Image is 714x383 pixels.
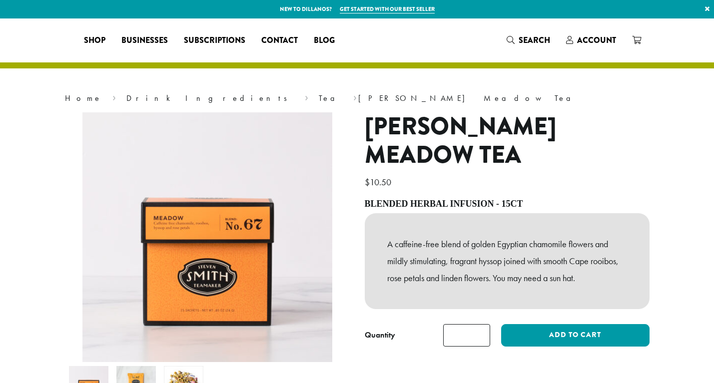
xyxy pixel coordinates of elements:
[353,89,357,104] span: ›
[365,176,370,188] span: $
[365,112,650,170] h1: [PERSON_NAME] Meadow Tea
[340,5,435,13] a: Get started with our best seller
[314,34,335,47] span: Blog
[65,93,102,103] a: Home
[319,93,343,103] a: Tea
[65,92,650,104] nav: Breadcrumb
[365,176,394,188] bdi: 10.50
[365,199,650,210] h4: Blended Herbal Infusion - 15ct
[387,236,627,286] p: A caffeine-free blend of golden Egyptian chamomile flowers and mildly stimulating, fragrant hysso...
[365,329,395,341] div: Quantity
[519,34,550,46] span: Search
[84,34,105,47] span: Shop
[82,112,332,362] img: Steven Smith Meadow Tea
[184,34,245,47] span: Subscriptions
[76,32,113,48] a: Shop
[112,89,116,104] span: ›
[121,34,168,47] span: Businesses
[305,89,308,104] span: ›
[126,93,294,103] a: Drink Ingredients
[499,32,558,48] a: Search
[501,324,649,347] button: Add to cart
[443,324,490,347] input: Product quantity
[261,34,298,47] span: Contact
[577,34,616,46] span: Account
